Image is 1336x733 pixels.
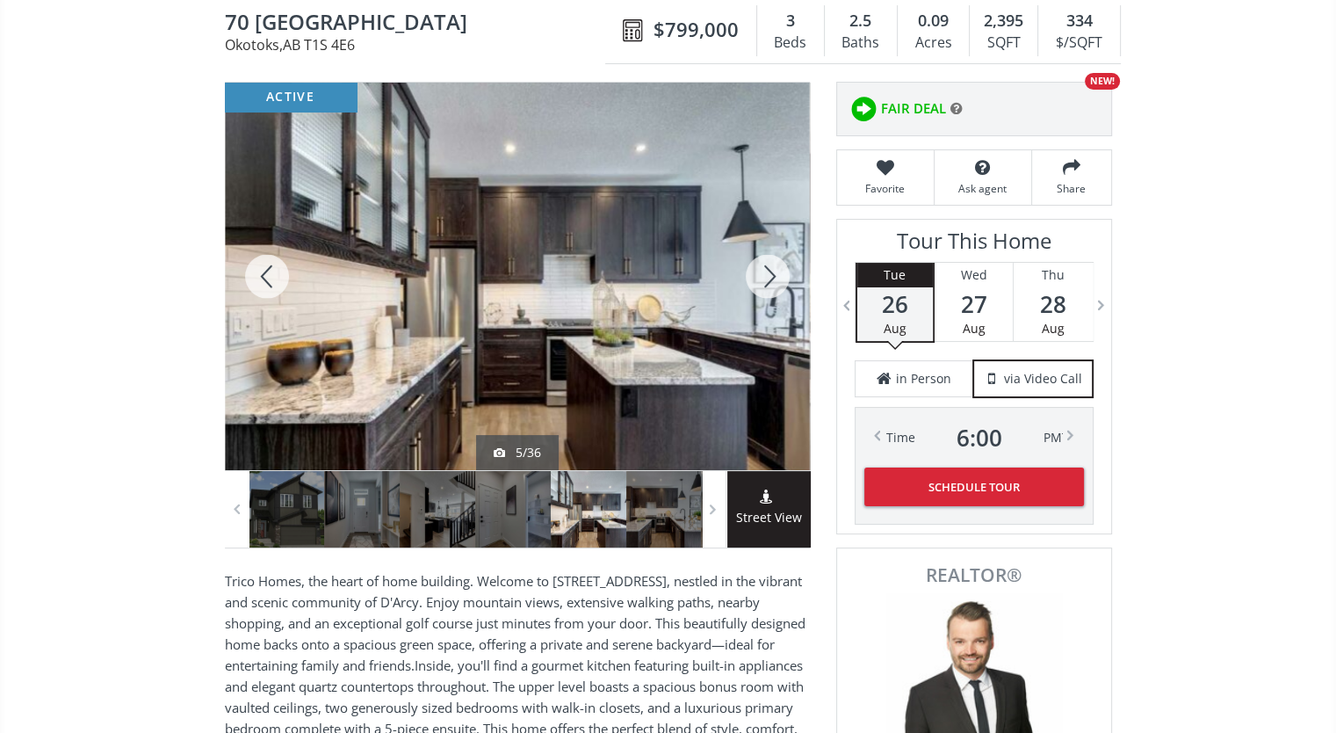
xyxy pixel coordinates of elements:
div: 334 [1047,10,1110,33]
div: Time PM [886,425,1062,450]
div: NEW! [1085,73,1120,90]
span: Aug [962,320,985,337]
div: Thu [1014,263,1093,287]
span: 26 [857,292,933,316]
div: Baths [834,30,888,56]
span: 2,395 [984,10,1023,33]
span: FAIR DEAL [881,99,946,118]
span: 70 Larkspur Bend [225,11,614,38]
div: 5/36 [494,444,541,461]
div: $/SQFT [1047,30,1110,56]
span: Ask agent [943,181,1022,196]
div: Tue [857,263,933,287]
div: 0.09 [906,10,960,33]
span: REALTOR® [856,566,1092,584]
div: active [225,83,357,112]
span: 28 [1014,292,1093,316]
div: 3 [766,10,815,33]
div: Beds [766,30,815,56]
span: via Video Call [1004,370,1082,388]
span: Street View [727,508,811,528]
span: Aug [884,320,906,337]
div: Acres [906,30,960,56]
div: Wed [935,263,1013,287]
div: SQFT [979,30,1029,56]
span: Aug [1042,320,1065,337]
span: Okotoks , AB T1S 4E6 [225,38,614,52]
span: Favorite [846,181,925,196]
span: in Person [896,370,951,388]
div: 2.5 [834,10,888,33]
h3: Tour This Home [855,229,1094,262]
span: Share [1041,181,1102,196]
span: 27 [935,292,1013,316]
span: $799,000 [654,16,739,43]
div: 70 Larkspur Bend Okotoks, AB T1S 4E6 - Photo 5 of 36 [225,83,810,470]
button: Schedule Tour [864,468,1084,506]
img: rating icon [846,91,881,127]
span: 6 : 00 [957,425,1002,450]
